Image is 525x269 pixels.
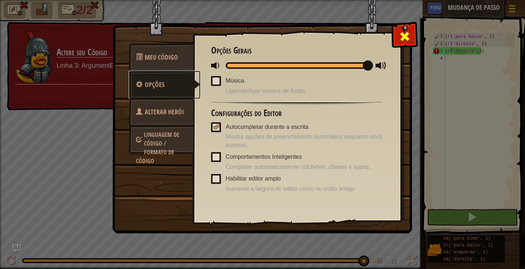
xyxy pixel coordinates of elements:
[226,164,371,170] font: Completar automaticamente colchetes, chaves e aspas.
[136,131,179,165] font: Linguagem de código / Formato de código
[226,124,308,130] font: Autocompletar durante a escrita
[226,175,281,182] font: Habilitar editor amplo
[145,80,164,89] span: Configurar preferências
[211,44,252,56] font: Opções Gerais
[136,131,179,165] span: Escolha o herói e a linguagem
[145,53,178,62] font: Meu Código
[226,134,382,148] font: Mostra opções de preenchimento automático enquanto você escreve.
[145,107,184,116] font: Alterar Herói
[226,154,302,160] font: Comportamentos Inteligentes
[226,186,355,192] font: Aumente a largura do editor como no estilo antigo
[226,78,244,84] font: Música
[129,71,201,99] a: Opções
[145,53,178,62] span: Ações rápidas de código
[145,107,184,116] span: Escolha o herói e a linguagem
[211,107,282,119] font: Configurações do Editor
[211,101,383,105] img: hr.png
[129,43,194,72] a: Meu Código
[145,80,164,89] font: Opções
[226,88,307,94] font: Ligar/desligar música de fundo.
